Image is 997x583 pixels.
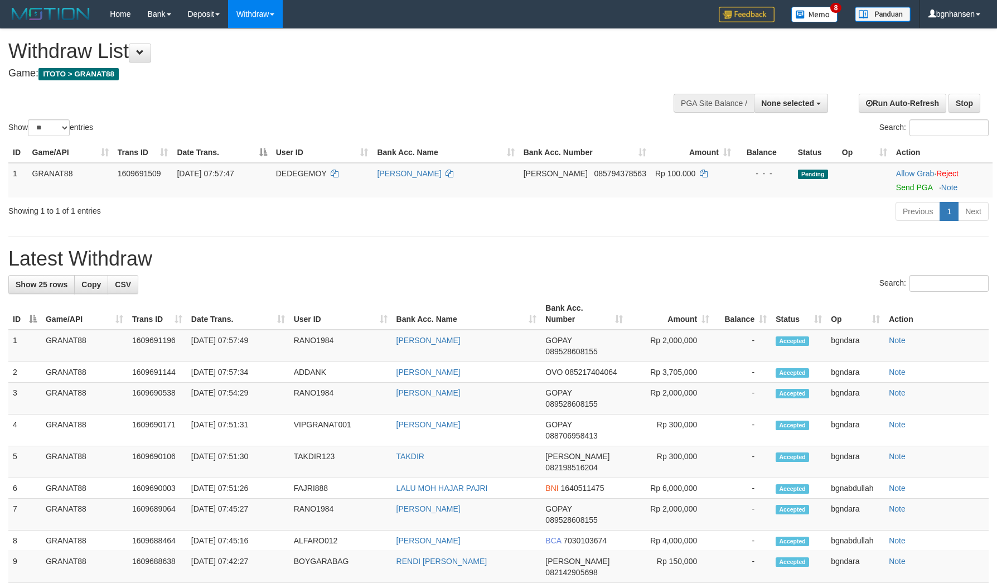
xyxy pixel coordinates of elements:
select: Showentries [28,119,70,136]
span: GOPAY [545,420,572,429]
th: User ID: activate to sort column ascending [289,298,392,330]
th: Op: activate to sort column ascending [838,142,892,163]
td: 1 [8,330,41,362]
label: Search: [879,275,989,292]
td: GRANAT88 [41,330,128,362]
td: VIPGRANAT001 [289,415,392,446]
td: RANO1984 [289,330,392,362]
th: Amount: activate to sort column ascending [651,142,735,163]
span: OVO [545,368,563,377]
th: Amount: activate to sort column ascending [627,298,714,330]
td: 1609691144 [128,362,187,383]
td: - [714,499,771,531]
td: GRANAT88 [41,415,128,446]
td: · [892,163,993,197]
span: · [896,169,936,178]
span: Accepted [776,484,809,494]
span: Copy 085217404064 to clipboard [565,368,617,377]
td: 1609691196 [128,330,187,362]
td: ADDANK [289,362,392,383]
span: CSV [115,280,131,289]
td: 7 [8,499,41,531]
input: Search: [909,119,989,136]
th: Status: activate to sort column ascending [771,298,826,330]
span: GOPAY [545,388,572,397]
td: 1609690538 [128,383,187,415]
td: Rp 300,000 [627,446,714,478]
th: Game/API: activate to sort column ascending [28,142,113,163]
a: [PERSON_NAME] [396,420,461,429]
a: Note [889,557,906,566]
a: [PERSON_NAME] [396,504,461,513]
a: Note [889,420,906,429]
td: bgndara [826,362,884,383]
td: 1 [8,163,28,197]
td: GRANAT88 [41,551,128,583]
td: Rp 2,000,000 [627,499,714,531]
div: - - - [740,168,789,179]
a: Note [889,336,906,345]
div: PGA Site Balance / [674,94,754,113]
span: [PERSON_NAME] [545,452,609,461]
a: Note [889,484,906,493]
a: Next [958,202,989,221]
th: Action [892,142,993,163]
td: 1609690171 [128,415,187,446]
h4: Game: [8,68,654,79]
span: Pending [798,170,828,179]
img: MOTION_logo.png [8,6,93,22]
h1: Latest Withdraw [8,248,989,270]
th: Balance [735,142,793,163]
td: GRANAT88 [28,163,113,197]
a: CSV [108,275,138,294]
th: ID [8,142,28,163]
td: bgnabdullah [826,478,884,499]
span: Copy 089528608155 to clipboard [545,347,597,356]
label: Show entries [8,119,93,136]
td: bgndara [826,499,884,531]
td: 4 [8,415,41,446]
input: Search: [909,275,989,292]
a: TAKDIR [396,452,424,461]
td: [DATE] 07:51:26 [187,478,289,499]
td: 1609689064 [128,499,187,531]
span: Accepted [776,368,809,378]
td: - [714,478,771,499]
td: 9 [8,551,41,583]
td: - [714,551,771,583]
td: RANO1984 [289,499,392,531]
td: - [714,415,771,446]
a: Note [889,388,906,397]
img: Feedback.jpg [719,7,775,22]
td: [DATE] 07:51:30 [187,446,289,478]
span: Copy 082142905698 to clipboard [545,568,597,577]
th: Date Trans.: activate to sort column descending [172,142,271,163]
td: Rp 2,000,000 [627,383,714,415]
th: Action [884,298,989,330]
span: GOPAY [545,504,572,513]
td: - [714,362,771,383]
a: Stop [948,94,980,113]
th: Status [793,142,838,163]
td: GRANAT88 [41,446,128,478]
td: Rp 150,000 [627,551,714,583]
span: Accepted [776,336,809,346]
span: Accepted [776,537,809,546]
a: Send PGA [896,183,932,192]
a: [PERSON_NAME] [396,336,461,345]
td: 3 [8,383,41,415]
span: BCA [545,536,561,545]
button: None selected [754,94,828,113]
th: Bank Acc. Name: activate to sort column ascending [372,142,519,163]
a: Note [889,452,906,461]
a: Copy [74,275,108,294]
a: 1 [940,202,959,221]
th: Bank Acc. Number: activate to sort column ascending [519,142,651,163]
span: Accepted [776,421,809,430]
span: Copy 082198516204 to clipboard [545,463,597,472]
td: Rp 3,705,000 [627,362,714,383]
span: BNI [545,484,558,493]
span: [PERSON_NAME] [524,169,588,178]
td: GRANAT88 [41,499,128,531]
h1: Withdraw List [8,40,654,62]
